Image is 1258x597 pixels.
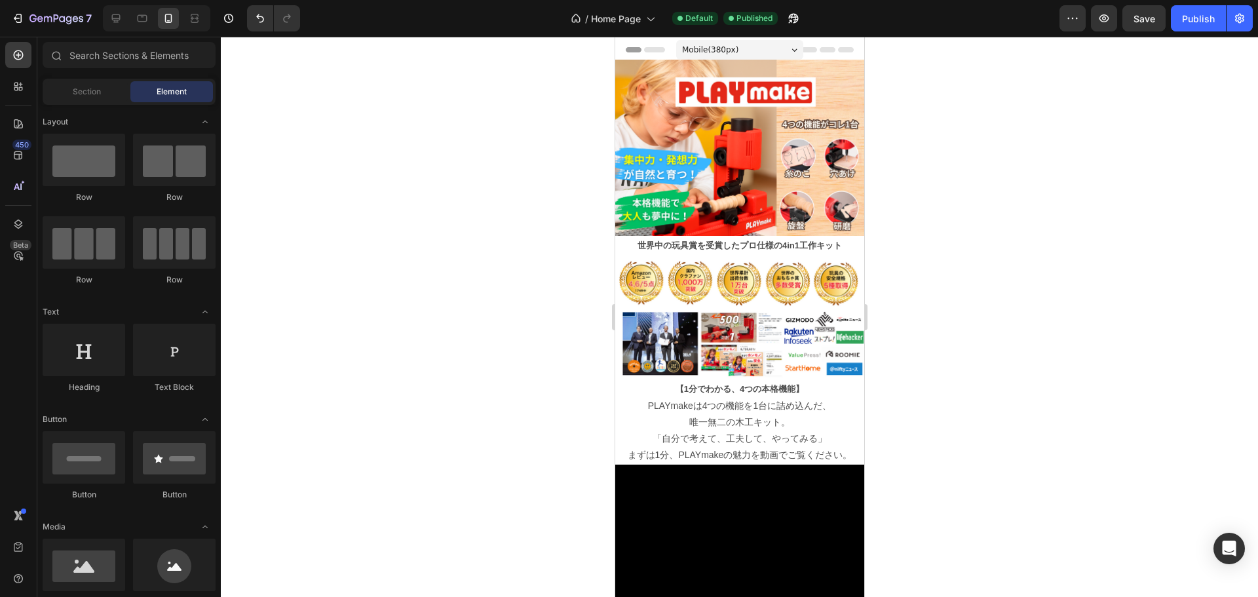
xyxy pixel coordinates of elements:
[195,111,216,132] span: Toggle open
[5,5,98,31] button: 7
[1134,13,1155,24] span: Save
[43,521,66,533] span: Media
[43,489,125,501] div: Button
[43,414,67,425] span: Button
[157,86,187,98] span: Element
[585,12,588,26] span: /
[43,381,125,393] div: Heading
[247,5,300,31] div: Undo/Redo
[1213,533,1245,564] div: Open Intercom Messenger
[1122,5,1166,31] button: Save
[685,12,713,24] span: Default
[12,140,31,150] div: 450
[43,306,59,318] span: Text
[133,381,216,393] div: Text Block
[195,301,216,322] span: Toggle open
[86,10,92,26] p: 7
[43,274,125,286] div: Row
[1171,5,1226,31] button: Publish
[133,489,216,501] div: Button
[133,191,216,203] div: Row
[195,516,216,537] span: Toggle open
[615,37,864,597] iframe: Design area
[43,191,125,203] div: Row
[43,42,216,68] input: Search Sections & Elements
[43,116,68,128] span: Layout
[10,240,31,250] div: Beta
[736,12,772,24] span: Published
[133,274,216,286] div: Row
[591,12,641,26] span: Home Page
[1182,12,1215,26] div: Publish
[195,409,216,430] span: Toggle open
[73,86,101,98] span: Section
